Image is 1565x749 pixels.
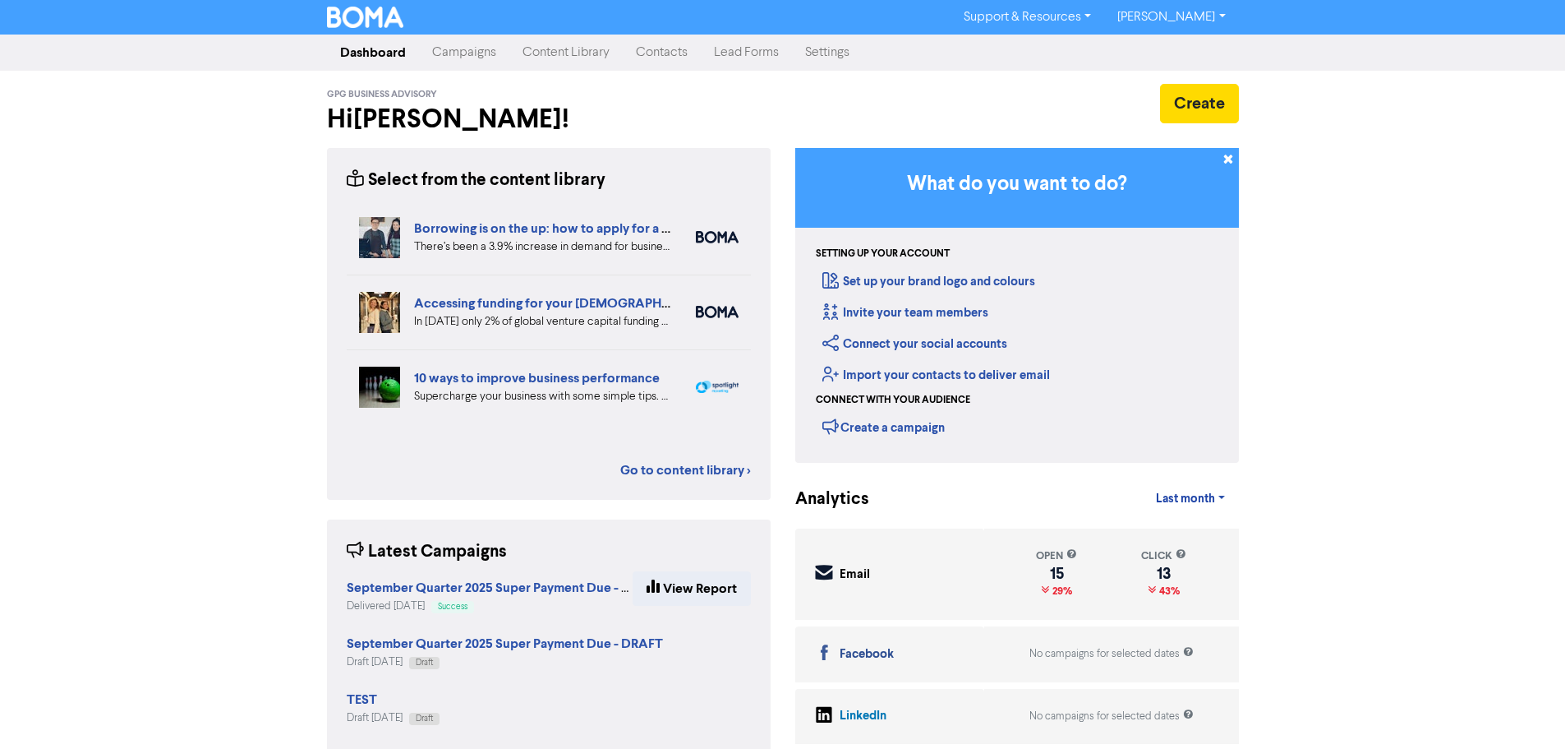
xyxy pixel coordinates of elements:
div: In 2024 only 2% of global venture capital funding went to female-only founding teams. We highligh... [414,313,671,331]
a: Last month [1143,483,1238,516]
button: Create [1160,84,1239,123]
a: [PERSON_NAME] [1104,4,1238,30]
span: 43% [1156,585,1180,598]
div: click [1141,548,1186,564]
div: Getting Started in BOMA [795,148,1239,463]
a: Dashboard [327,36,419,69]
div: 13 [1141,567,1186,580]
div: No campaigns for selected dates [1029,709,1194,724]
h3: What do you want to do? [820,173,1214,196]
div: Create a campaign [822,414,945,439]
a: Support & Resources [951,4,1104,30]
a: Contacts [623,36,701,69]
div: Select from the content library [347,168,605,193]
span: Last month [1156,492,1215,506]
div: Email [840,566,870,585]
div: Draft [DATE] [347,710,440,726]
img: spotlight [696,381,739,394]
strong: September Quarter 2025 Super Payment Due - DRAFT [347,636,663,652]
img: boma [696,306,739,318]
a: Content Library [509,36,623,69]
a: 10 ways to improve business performance [414,370,660,386]
a: Settings [792,36,863,69]
a: Connect your social accounts [822,336,1007,352]
a: TEST [347,694,377,707]
a: September Quarter 2025 Super Payment Due - DRAFT [347,638,663,651]
a: Import your contacts to deliver email [822,368,1050,383]
a: September Quarter 2025 Super Payment Due - FINAL [347,582,657,595]
div: 15 [1036,567,1077,580]
div: Connect with your audience [816,393,970,408]
a: View Report [633,571,751,606]
div: Analytics [795,487,849,512]
img: BOMA Logo [327,7,404,28]
div: Delivered [DATE] [347,599,633,614]
span: Success [438,603,467,611]
div: Latest Campaigns [347,539,507,565]
a: Go to content library > [620,460,751,480]
div: Facebook [840,645,894,664]
a: Set up your brand logo and colours [822,274,1035,289]
div: Setting up your account [816,247,950,261]
strong: TEST [347,691,377,708]
div: open [1036,548,1077,564]
h2: Hi [PERSON_NAME] ! [327,104,771,135]
a: Invite your team members [822,305,988,321]
div: There’s been a 3.9% increase in demand for business loans from Aussie businesses. Find out the be... [414,238,671,256]
a: Lead Forms [701,36,792,69]
div: Supercharge your business with some simple tips. Eliminate distractions & bad customers, get a pl... [414,388,671,405]
a: Accessing funding for your [DEMOGRAPHIC_DATA]-led businesses [414,295,815,312]
strong: September Quarter 2025 Super Payment Due - FINAL [347,580,657,596]
div: Draft [DATE] [347,654,663,670]
span: 29% [1049,585,1072,598]
div: LinkedIn [840,707,886,726]
img: boma [696,231,739,243]
span: GPG Business Advisory [327,89,437,100]
a: Borrowing is on the up: how to apply for a business loan [414,220,740,237]
span: Draft [416,714,433,723]
span: Draft [416,659,433,667]
div: No campaigns for selected dates [1029,646,1194,662]
a: Campaigns [419,36,509,69]
iframe: Chat Widget [1483,670,1565,749]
